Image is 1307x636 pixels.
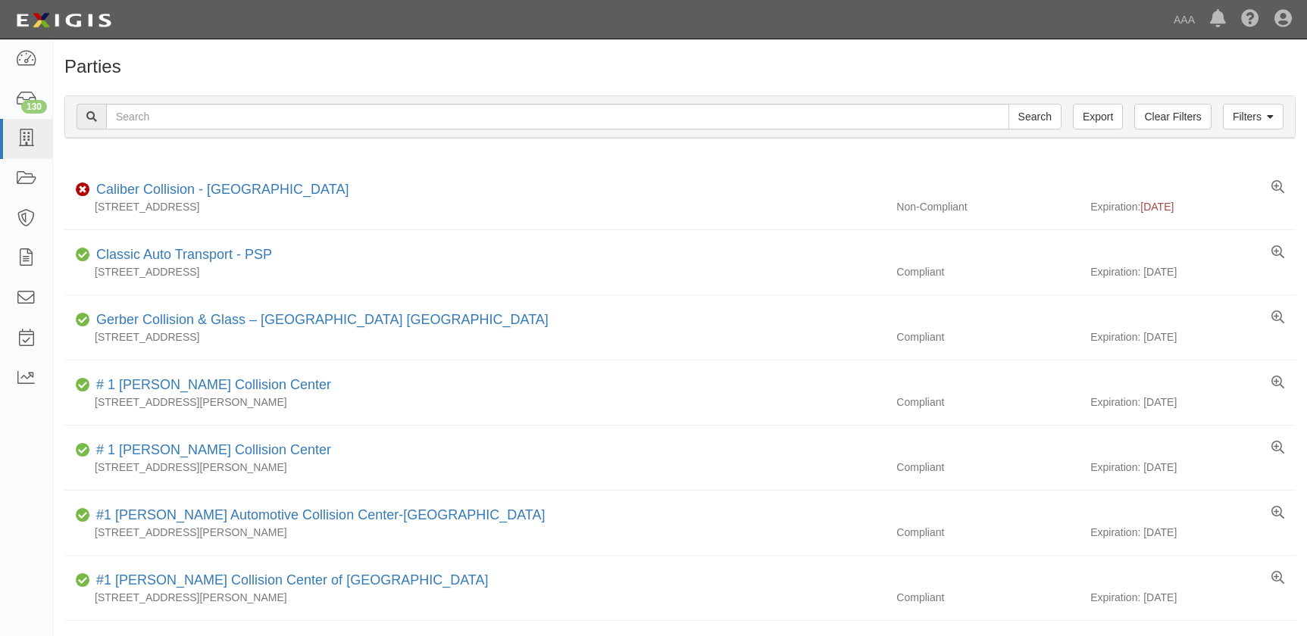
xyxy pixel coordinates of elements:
a: #1 [PERSON_NAME] Collision Center of [GEOGRAPHIC_DATA] [96,572,489,588]
i: Compliant [76,250,90,260]
div: Gerber Collision & Glass – Houston Brighton [90,310,549,330]
i: Help Center - Complianz [1241,11,1259,29]
div: Expiration: [DATE] [1090,590,1296,605]
div: Compliant [885,460,1090,475]
div: Non-Compliant [885,199,1090,214]
div: Compliant [885,590,1090,605]
a: View results summary [1271,376,1284,391]
div: Expiration: [DATE] [1090,264,1296,279]
div: [STREET_ADDRESS][PERSON_NAME] [64,525,885,540]
span: [DATE] [1140,201,1174,213]
div: # 1 Cochran Collision Center [90,376,331,395]
i: Compliant [76,380,90,391]
a: Caliber Collision - [GEOGRAPHIC_DATA] [96,182,349,197]
a: AAA [1166,5,1202,35]
h1: Parties [64,57,1296,76]
div: #1 Cochran Collision Center of Greensburg [90,571,489,591]
a: Clear Filters [1134,104,1211,129]
i: Compliant [76,445,90,456]
div: # 1 Cochran Collision Center [90,441,331,460]
a: View results summary [1271,506,1284,521]
input: Search [1008,104,1062,129]
div: [STREET_ADDRESS][PERSON_NAME] [64,394,885,410]
a: View results summary [1271,310,1284,326]
div: Compliant [885,525,1090,540]
a: Filters [1223,104,1284,129]
a: View results summary [1271,180,1284,195]
a: View results summary [1271,245,1284,260]
div: #1 Cochran Automotive Collision Center-Monroeville [90,506,546,525]
div: [STREET_ADDRESS] [64,199,885,214]
div: Caliber Collision - Gainesville [90,180,349,200]
a: # 1 [PERSON_NAME] Collision Center [96,377,331,392]
input: Search [106,104,1009,129]
a: #1 [PERSON_NAME] Automotive Collision Center-[GEOGRAPHIC_DATA] [96,507,546,522]
div: Compliant [885,329,1090,344]
div: Classic Auto Transport - PSP [90,245,272,265]
i: Compliant [76,510,90,521]
a: View results summary [1271,441,1284,456]
div: Compliant [885,264,1090,279]
div: [STREET_ADDRESS][PERSON_NAME] [64,590,885,605]
div: [STREET_ADDRESS] [64,264,885,279]
div: Expiration: [DATE] [1090,460,1296,475]
div: 130 [21,100,47,114]
div: Expiration: [DATE] [1090,525,1296,540]
div: Compliant [885,394,1090,410]
div: Expiration: [1090,199,1296,214]
div: [STREET_ADDRESS][PERSON_NAME] [64,460,885,475]
a: Export [1073,104,1123,129]
i: Compliant [76,575,90,586]
i: Compliant [76,315,90,326]
a: # 1 [PERSON_NAME] Collision Center [96,442,331,457]
a: Gerber Collision & Glass – [GEOGRAPHIC_DATA] [GEOGRAPHIC_DATA] [96,312,549,327]
div: Expiration: [DATE] [1090,329,1296,344]
div: [STREET_ADDRESS] [64,329,885,344]
div: Expiration: [DATE] [1090,394,1296,410]
a: Classic Auto Transport - PSP [96,247,272,262]
a: View results summary [1271,571,1284,586]
img: logo-5460c22ac91f19d4615b14bd174203de0afe785f0fc80cf4dbbc73dc1793850b.png [11,7,116,34]
i: Non-Compliant [76,185,90,195]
